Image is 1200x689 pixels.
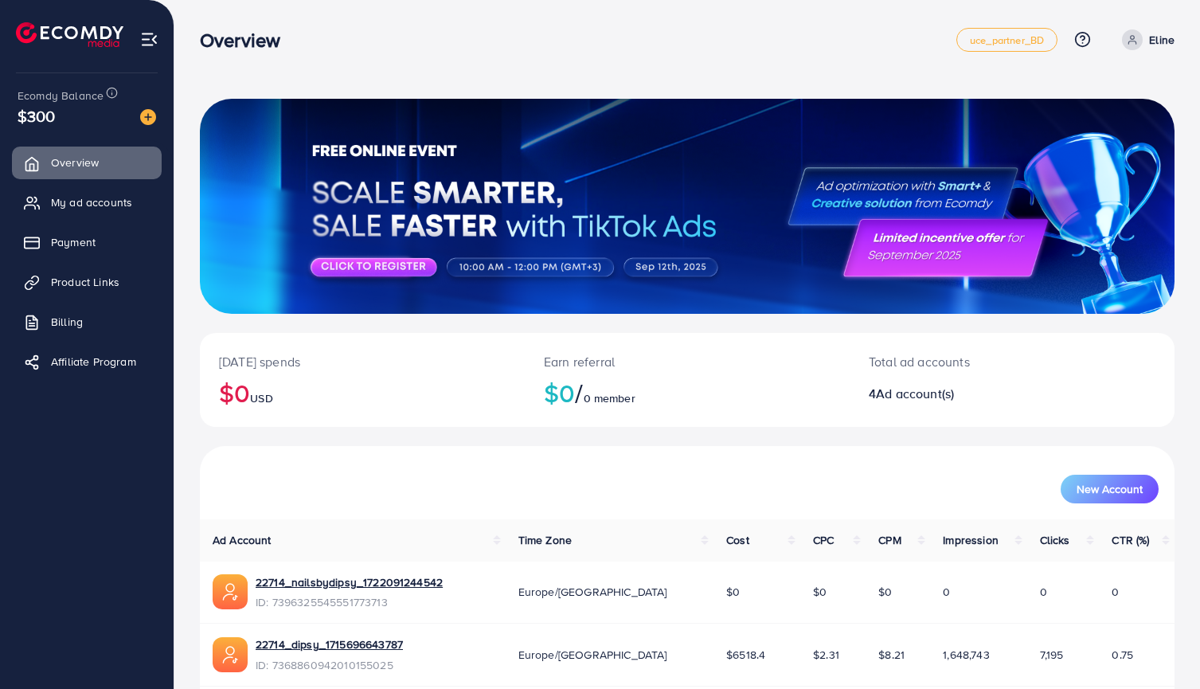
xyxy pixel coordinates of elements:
[726,647,765,663] span: $6518.4
[12,147,162,178] a: Overview
[869,352,1074,371] p: Total ad accounts
[250,390,272,406] span: USD
[1040,584,1047,600] span: 0
[1149,30,1175,49] p: Eline
[878,532,901,548] span: CPM
[51,314,83,330] span: Billing
[878,647,905,663] span: $8.21
[256,594,443,610] span: ID: 7396325545551773713
[51,194,132,210] span: My ad accounts
[518,584,667,600] span: Europe/[GEOGRAPHIC_DATA]
[584,390,635,406] span: 0 member
[256,657,403,673] span: ID: 7368860942010155025
[813,532,834,548] span: CPC
[256,636,403,652] a: 22714_dipsy_1715696643787
[51,155,99,170] span: Overview
[12,306,162,338] a: Billing
[1132,617,1188,677] iframe: Chat
[12,186,162,218] a: My ad accounts
[16,22,123,47] img: logo
[943,584,950,600] span: 0
[1040,647,1064,663] span: 7,195
[219,378,506,408] h2: $0
[51,234,96,250] span: Payment
[1077,483,1143,495] span: New Account
[1112,532,1149,548] span: CTR (%)
[518,532,572,548] span: Time Zone
[51,274,119,290] span: Product Links
[12,346,162,378] a: Affiliate Program
[726,532,749,548] span: Cost
[876,385,954,402] span: Ad account(s)
[51,354,136,370] span: Affiliate Program
[943,532,999,548] span: Impression
[878,584,892,600] span: $0
[813,647,839,663] span: $2.31
[869,386,1074,401] h2: 4
[544,378,831,408] h2: $0
[18,104,56,127] span: $300
[726,584,740,600] span: $0
[1116,29,1175,50] a: Eline
[219,352,506,371] p: [DATE] spends
[518,647,667,663] span: Europe/[GEOGRAPHIC_DATA]
[1112,647,1133,663] span: 0.75
[544,352,831,371] p: Earn referral
[256,574,443,590] a: 22714_nailsbydipsy_1722091244542
[12,266,162,298] a: Product Links
[1061,475,1159,503] button: New Account
[956,28,1057,52] a: uce_partner_BD
[1112,584,1119,600] span: 0
[140,30,158,49] img: menu
[140,109,156,125] img: image
[213,637,248,672] img: ic-ads-acc.e4c84228.svg
[943,647,989,663] span: 1,648,743
[213,574,248,609] img: ic-ads-acc.e4c84228.svg
[12,226,162,258] a: Payment
[18,88,104,104] span: Ecomdy Balance
[1040,532,1070,548] span: Clicks
[575,374,583,411] span: /
[970,35,1044,45] span: uce_partner_BD
[813,584,827,600] span: $0
[200,29,293,52] h3: Overview
[213,532,272,548] span: Ad Account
